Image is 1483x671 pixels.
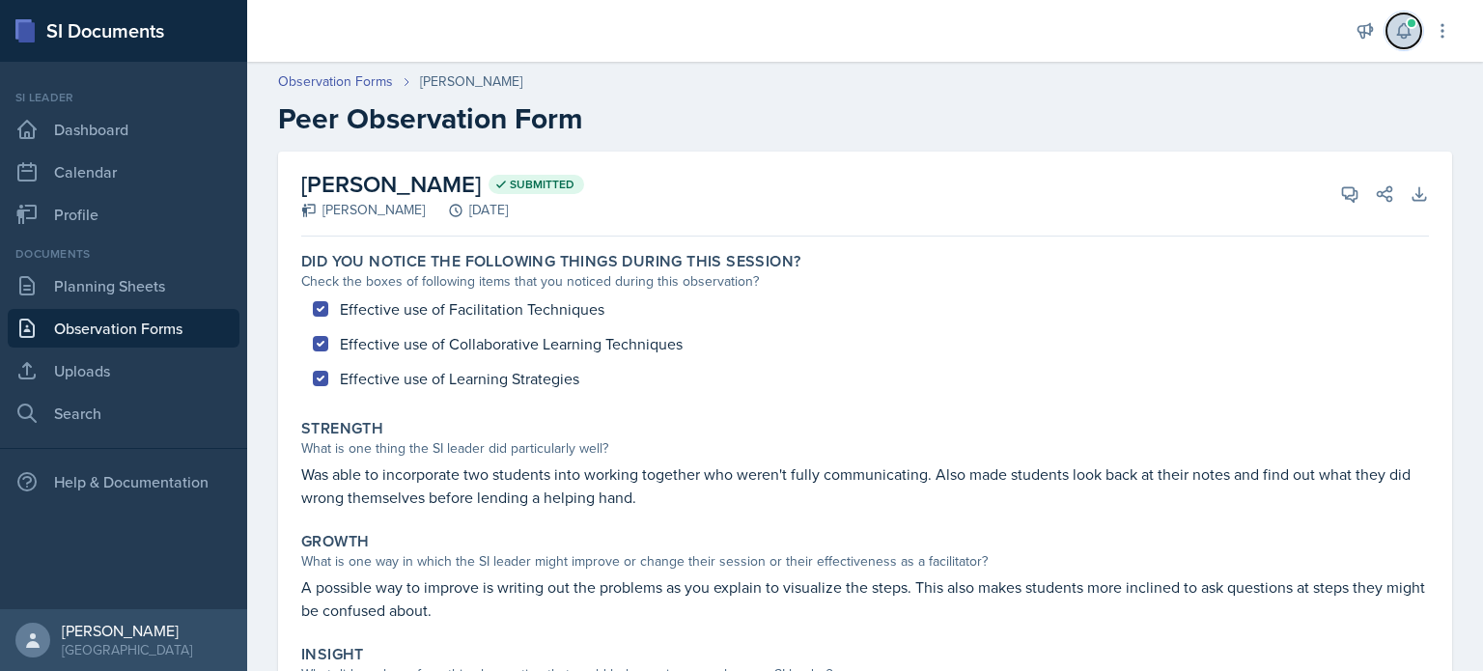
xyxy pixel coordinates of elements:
a: Planning Sheets [8,266,239,305]
label: Did you notice the following things during this session? [301,252,800,271]
label: Strength [301,419,383,438]
h2: [PERSON_NAME] [301,167,584,202]
label: Growth [301,532,369,551]
div: What is one way in which the SI leader might improve or change their session or their effectivene... [301,551,1429,572]
p: Was able to incorporate two students into working together who weren't fully communicating. Also ... [301,462,1429,509]
div: Si leader [8,89,239,106]
a: Uploads [8,351,239,390]
a: Profile [8,195,239,234]
a: Calendar [8,153,239,191]
div: Help & Documentation [8,462,239,501]
div: [DATE] [425,200,508,220]
a: Observation Forms [8,309,239,348]
a: Observation Forms [278,71,393,92]
label: Insight [301,645,364,664]
div: [PERSON_NAME] [62,621,192,640]
div: [PERSON_NAME] [420,71,522,92]
p: A possible way to improve is writing out the problems as you explain to visualize the steps. This... [301,575,1429,622]
div: [PERSON_NAME] [301,200,425,220]
div: What is one thing the SI leader did particularly well? [301,438,1429,459]
a: Search [8,394,239,433]
div: Check the boxes of following items that you noticed during this observation? [301,271,1429,292]
a: Dashboard [8,110,239,149]
span: Submitted [510,177,574,192]
div: [GEOGRAPHIC_DATA] [62,640,192,659]
div: Documents [8,245,239,263]
h2: Peer Observation Form [278,101,1452,136]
